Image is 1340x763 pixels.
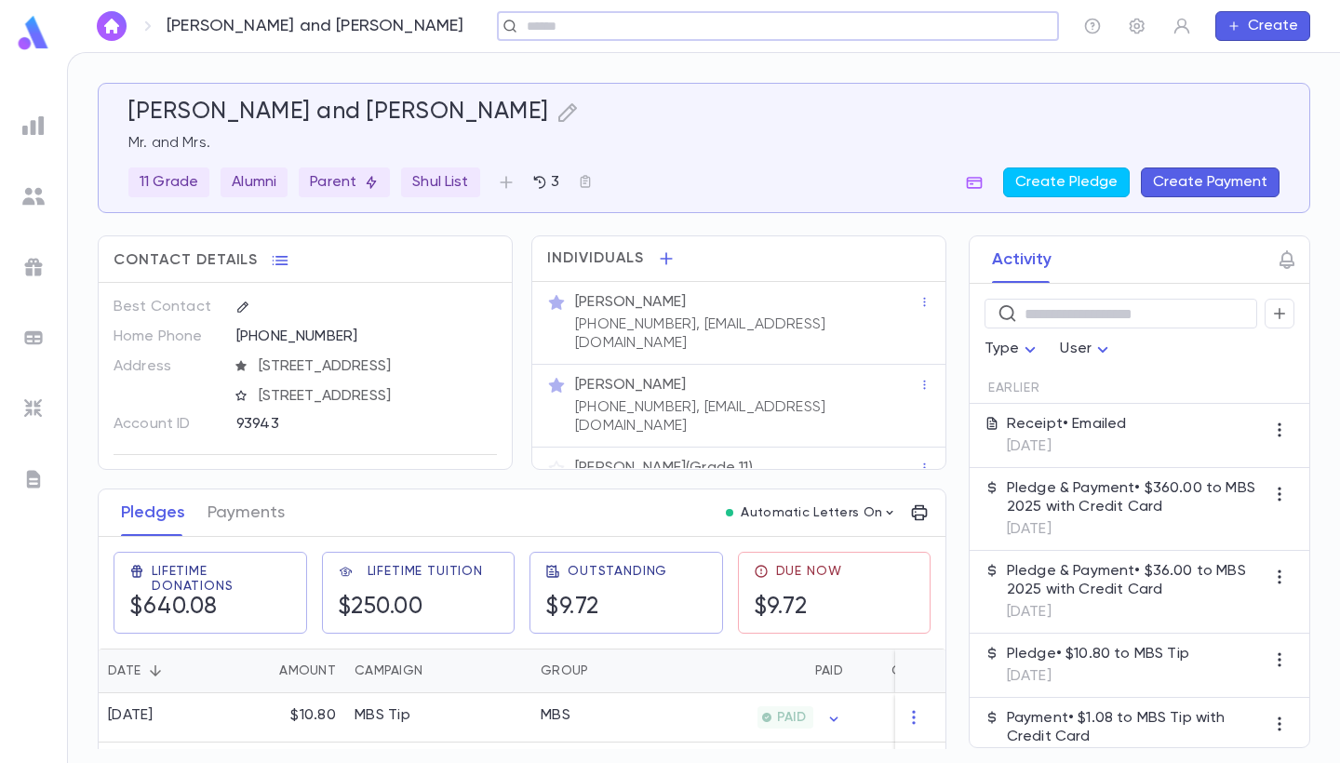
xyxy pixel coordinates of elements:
[221,167,288,197] div: Alumni
[141,656,170,686] button: Sort
[99,649,224,693] div: Date
[22,185,45,207] img: students_grey.60c7aba0da46da39d6d829b817ac14fc.svg
[401,167,479,197] div: Shul List
[1007,520,1265,539] p: [DATE]
[249,656,279,686] button: Sort
[852,649,992,693] div: Outstanding
[15,15,52,51] img: logo
[1007,667,1189,686] p: [DATE]
[114,292,221,322] p: Best Contact
[236,322,497,350] div: [PHONE_NUMBER]
[1007,603,1265,622] p: [DATE]
[547,173,559,192] p: 3
[785,656,815,686] button: Sort
[575,459,753,477] p: [PERSON_NAME] (Grade 11)
[1060,341,1092,356] span: User
[1141,167,1280,197] button: Create Payment
[208,489,285,536] button: Payments
[129,594,218,622] h5: $640.08
[541,706,570,725] div: MBS
[1003,167,1130,197] button: Create Pledge
[521,167,570,197] button: 3
[251,357,499,376] span: [STREET_ADDRESS]
[985,331,1042,368] div: Type
[862,656,891,686] button: Sort
[22,327,45,349] img: batches_grey.339ca447c9d9533ef1741baa751efc33.svg
[531,649,671,693] div: Group
[251,387,499,406] span: [STREET_ADDRESS]
[114,409,221,439] p: Account ID
[422,656,452,686] button: Sort
[338,594,423,622] h5: $250.00
[1007,562,1265,599] p: Pledge & Payment • $36.00 to MBS 2025 with Credit Card
[1060,331,1114,368] div: User
[114,322,221,352] p: Home Phone
[224,693,345,743] div: $10.80
[100,19,123,33] img: home_white.a664292cf8c1dea59945f0da9f25487c.svg
[718,500,904,526] button: Automatic Letters On
[310,173,379,192] p: Parent
[1007,709,1265,746] p: Payment • $1.08 to MBS Tip with Credit Card
[224,649,345,693] div: Amount
[575,376,686,395] p: [PERSON_NAME]
[891,649,983,693] div: Outstanding
[140,173,198,192] p: 11 Grade
[588,656,618,686] button: Sort
[988,381,1040,395] span: Earlier
[770,710,813,725] span: PAID
[121,489,185,536] button: Pledges
[152,564,291,594] span: Lifetime Donations
[22,114,45,137] img: reports_grey.c525e4749d1bce6a11f5fe2a8de1b229.svg
[754,594,808,622] h5: $9.72
[236,409,444,437] div: 93943
[575,293,686,312] p: [PERSON_NAME]
[167,16,464,36] p: [PERSON_NAME] and [PERSON_NAME]
[108,649,141,693] div: Date
[355,706,410,725] div: MBS Tip
[541,649,588,693] div: Group
[22,256,45,278] img: campaigns_grey.99e729a5f7ee94e3726e6486bddda8f1.svg
[108,706,154,725] div: [DATE]
[1007,645,1189,663] p: Pledge • $10.80 to MBS Tip
[776,564,842,579] span: Due Now
[128,167,209,197] div: 11 Grade
[547,249,644,268] span: Individuals
[575,398,918,435] p: [PHONE_NUMBER], [EMAIL_ADDRESS][DOMAIN_NAME]
[279,649,336,693] div: Amount
[815,649,843,693] div: Paid
[22,397,45,420] img: imports_grey.530a8a0e642e233f2baf0ef88e8c9fcb.svg
[1215,11,1310,41] button: Create
[232,173,276,192] p: Alumni
[1007,479,1265,516] p: Pledge & Payment • $360.00 to MBS 2025 with Credit Card
[545,594,599,622] h5: $9.72
[1007,415,1127,434] p: Receipt • Emailed
[22,468,45,490] img: letters_grey.7941b92b52307dd3b8a917253454ce1c.svg
[128,134,1280,153] p: Mr. and Mrs.
[985,341,1020,356] span: Type
[1007,437,1127,456] p: [DATE]
[412,173,468,192] p: Shul List
[345,649,531,693] div: Campaign
[671,649,852,693] div: Paid
[741,505,882,520] p: Automatic Letters On
[114,352,221,381] p: Address
[114,251,258,270] span: Contact Details
[368,564,483,579] span: Lifetime Tuition
[128,99,549,127] h5: [PERSON_NAME] and [PERSON_NAME]
[299,167,390,197] div: Parent
[355,649,422,693] div: Campaign
[568,564,667,579] span: Outstanding
[992,236,1052,283] button: Activity
[575,315,918,353] p: [PHONE_NUMBER], [EMAIL_ADDRESS][DOMAIN_NAME]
